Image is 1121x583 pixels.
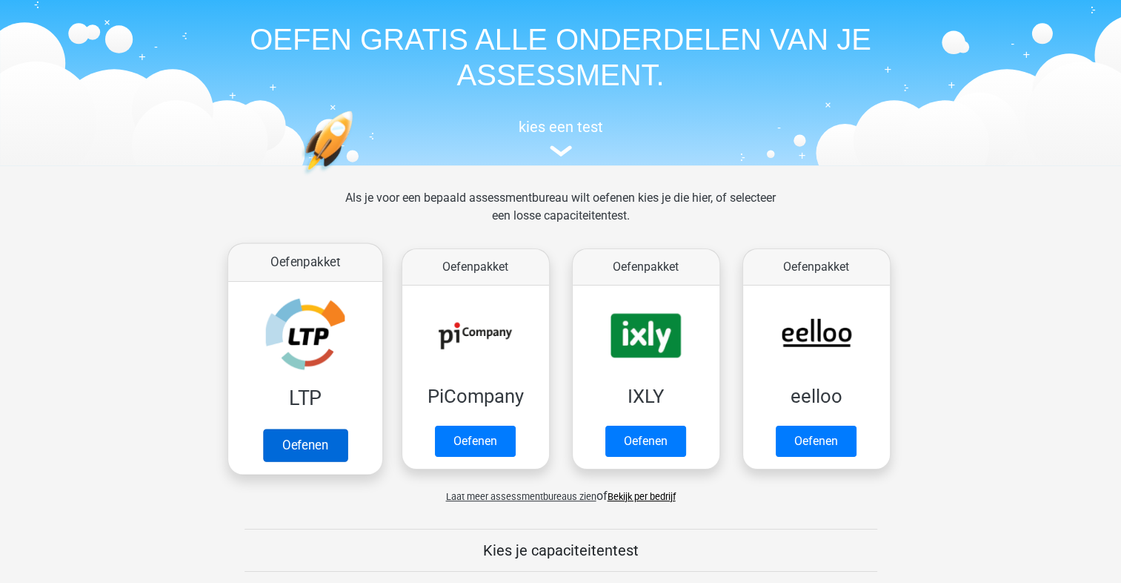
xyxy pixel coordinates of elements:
[605,426,686,457] a: Oefenen
[220,118,902,136] h5: kies een test
[435,426,516,457] a: Oefenen
[302,111,410,245] img: oefenen
[220,22,902,93] h1: OEFEN GRATIS ALLE ONDERDELEN VAN JE ASSESSMENT.
[245,541,877,559] h5: Kies je capaciteitentest
[262,429,347,461] a: Oefenen
[333,189,788,243] div: Als je voor een bepaald assessmentbureau wilt oefenen kies je die hier, of selecteer een losse ca...
[220,475,902,505] div: of
[220,118,902,157] a: kies een test
[446,491,596,502] span: Laat meer assessmentbureaus zien
[550,145,572,157] img: assessment
[776,426,856,457] a: Oefenen
[608,491,676,502] a: Bekijk per bedrijf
